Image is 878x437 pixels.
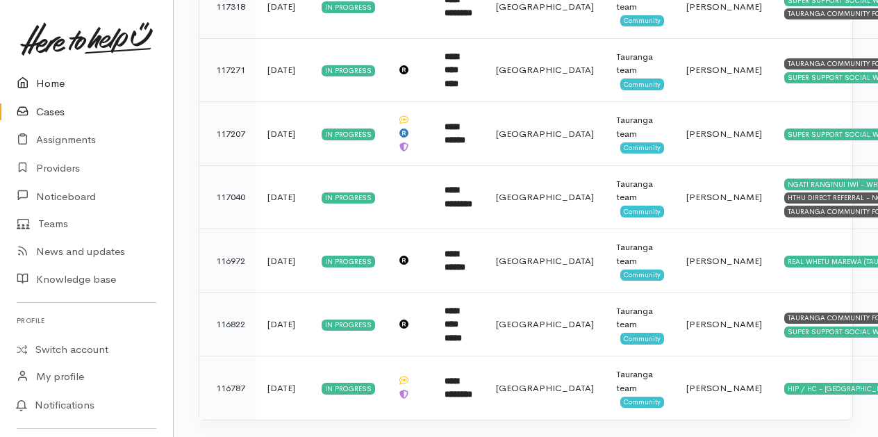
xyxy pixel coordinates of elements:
div: In progress [322,65,375,76]
h6: Profile [17,311,156,330]
div: Tauranga team [616,240,664,267]
div: In progress [322,256,375,267]
span: Community [620,397,664,408]
td: 116787 [199,356,256,420]
td: [DATE] [256,102,310,166]
span: [PERSON_NAME] [686,318,762,330]
span: [PERSON_NAME] [686,255,762,267]
td: [DATE] [256,165,310,229]
td: [DATE] [256,38,310,102]
span: [GEOGRAPHIC_DATA] [496,318,594,330]
span: [GEOGRAPHIC_DATA] [496,382,594,394]
div: In progress [322,192,375,204]
div: In progress [322,1,375,13]
span: [GEOGRAPHIC_DATA] [496,1,594,13]
span: Community [620,270,664,281]
span: [PERSON_NAME] [686,382,762,394]
span: [PERSON_NAME] [686,191,762,203]
span: Community [620,15,664,26]
td: [DATE] [256,356,310,420]
span: Community [620,333,664,344]
div: Tauranga team [616,113,664,140]
div: In progress [322,129,375,140]
div: Tauranga team [616,50,664,77]
span: [PERSON_NAME] [686,128,762,140]
span: [GEOGRAPHIC_DATA] [496,191,594,203]
td: 117207 [199,102,256,166]
td: 116822 [199,292,256,356]
div: Tauranga team [616,304,664,331]
td: 117271 [199,38,256,102]
td: 117040 [199,165,256,229]
span: [PERSON_NAME] [686,1,762,13]
span: [GEOGRAPHIC_DATA] [496,128,594,140]
span: [GEOGRAPHIC_DATA] [496,64,594,76]
td: [DATE] [256,292,310,356]
span: Community [620,206,664,217]
td: [DATE] [256,229,310,293]
span: [PERSON_NAME] [686,64,762,76]
span: Community [620,79,664,90]
div: Tauranga team [616,177,664,204]
div: In progress [322,383,375,394]
td: 116972 [199,229,256,293]
div: In progress [322,320,375,331]
span: Community [620,142,664,154]
div: Tauranga team [616,368,664,395]
span: [GEOGRAPHIC_DATA] [496,255,594,267]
